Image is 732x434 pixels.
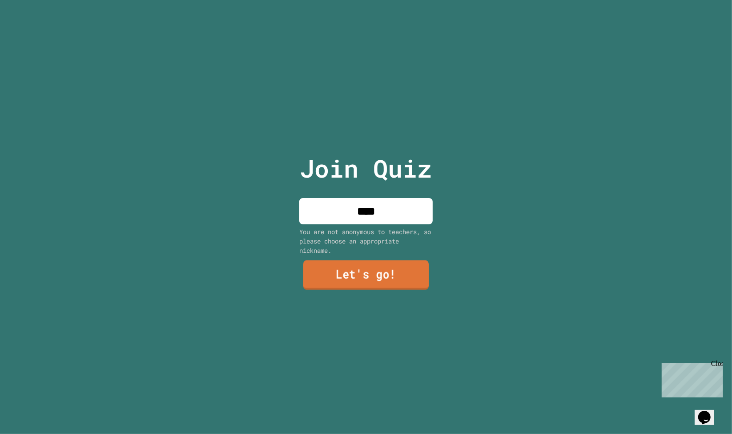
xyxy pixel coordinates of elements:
[299,227,433,255] div: You are not anonymous to teachers, so please choose an appropriate nickname.
[4,4,61,57] div: Chat with us now!Close
[303,260,429,290] a: Let's go!
[300,150,432,187] p: Join Quiz
[658,360,723,397] iframe: chat widget
[695,398,723,425] iframe: chat widget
